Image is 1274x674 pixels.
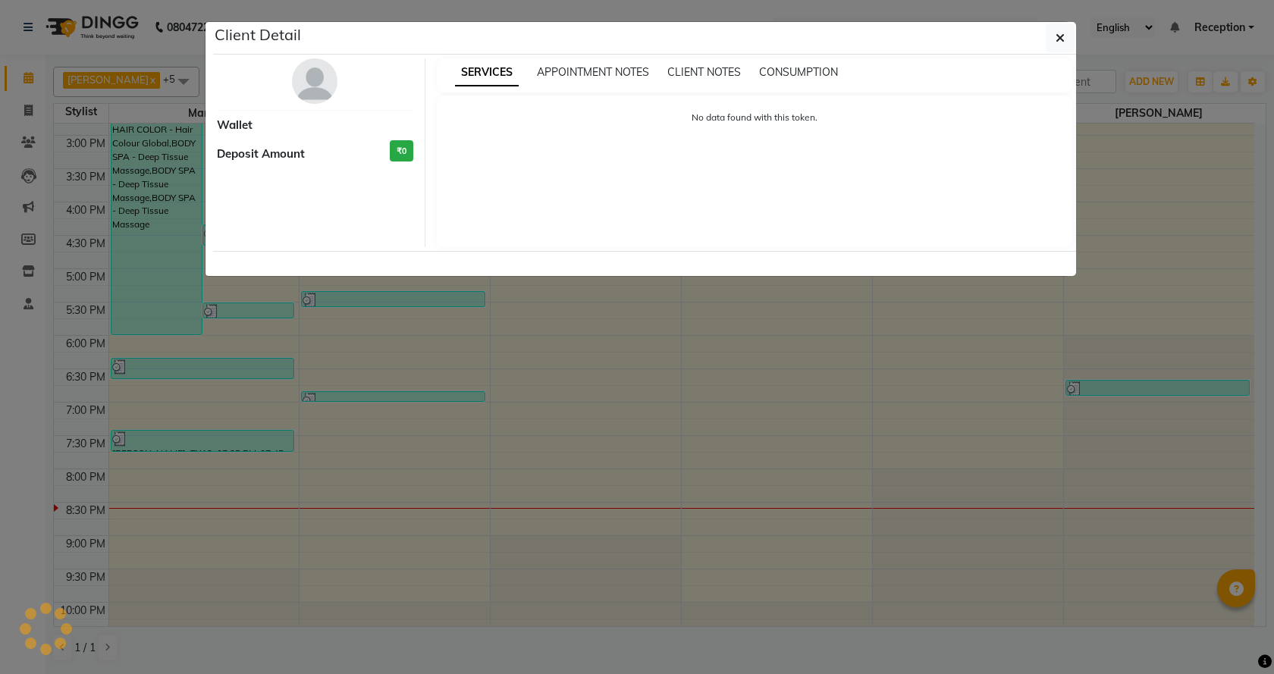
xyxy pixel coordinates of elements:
[215,24,301,46] h5: Client Detail
[452,111,1058,124] p: No data found with this token.
[667,65,741,79] span: CLIENT NOTES
[292,58,337,104] img: avatar
[217,146,305,163] span: Deposit Amount
[455,59,519,86] span: SERVICES
[759,65,838,79] span: CONSUMPTION
[217,117,253,134] span: Wallet
[390,140,413,162] h3: ₹0
[537,65,649,79] span: APPOINTMENT NOTES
